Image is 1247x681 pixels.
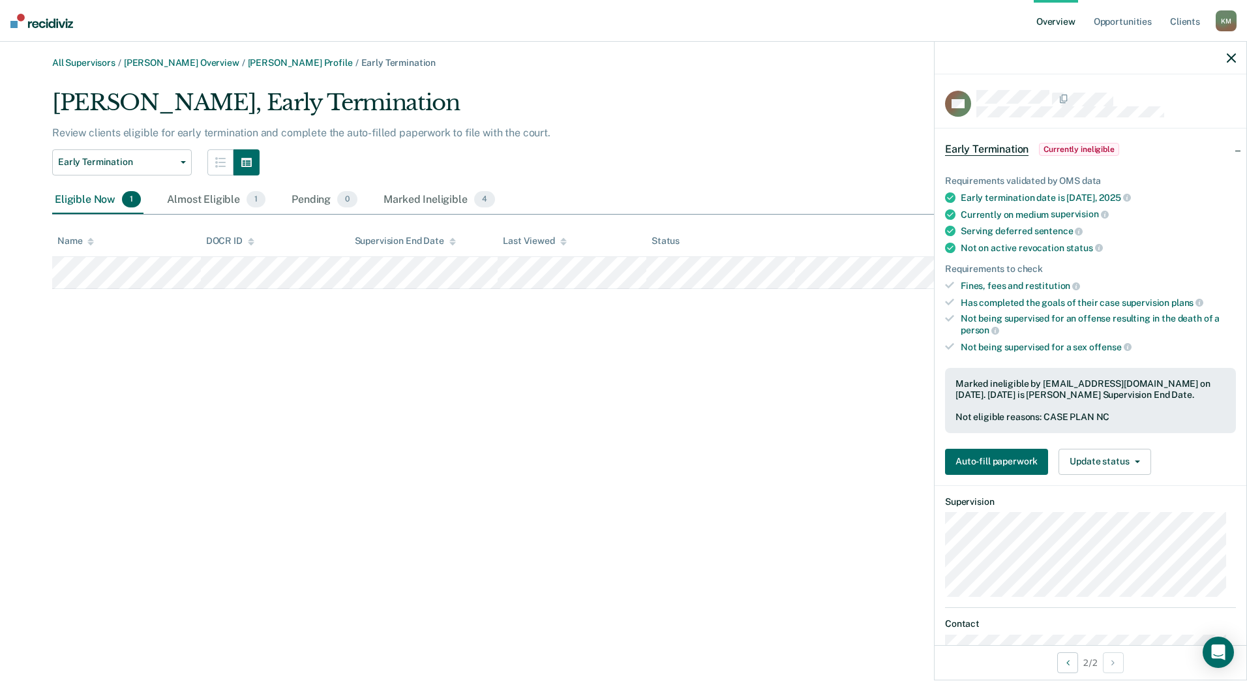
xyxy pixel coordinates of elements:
dt: Supervision [945,496,1236,507]
div: DOCR ID [206,235,254,247]
button: Auto-fill paperwork [945,449,1048,475]
span: status [1066,243,1103,253]
div: Marked Ineligible [381,186,498,215]
span: restitution [1025,280,1080,291]
div: Not eligible reasons: CASE PLAN NC [955,412,1225,423]
div: Open Intercom Messenger [1203,637,1234,668]
div: [PERSON_NAME], Early Termination [52,89,987,127]
dt: Contact [945,618,1236,629]
a: All Supervisors [52,57,115,68]
div: Has completed the goals of their case supervision [961,297,1236,309]
a: Auto-fill paperwork [945,449,1053,475]
a: [PERSON_NAME] Overview [124,57,239,68]
span: / [239,57,248,68]
div: Eligible Now [52,186,143,215]
span: Early Termination [945,143,1029,156]
div: Almost Eligible [164,186,268,215]
div: Requirements to check [945,264,1236,275]
span: 0 [337,191,357,208]
span: sentence [1034,226,1083,236]
div: Last Viewed [503,235,566,247]
button: Next Opportunity [1103,652,1124,673]
span: Early Termination [361,57,436,68]
span: 4 [474,191,495,208]
div: Pending [289,186,360,215]
div: Status [652,235,680,247]
div: Marked ineligible by [EMAIL_ADDRESS][DOMAIN_NAME] on [DATE]. [DATE] is [PERSON_NAME] Supervision ... [955,378,1225,401]
div: Fines, fees and [961,280,1236,292]
a: [PERSON_NAME] Profile [248,57,353,68]
div: Currently on medium [961,209,1236,220]
div: Requirements validated by OMS data [945,175,1236,187]
span: 2025 [1099,192,1130,203]
div: Supervision End Date [355,235,456,247]
div: Early TerminationCurrently ineligible [935,129,1246,170]
img: Recidiviz [10,14,73,28]
span: Early Termination [58,157,175,168]
div: K M [1216,10,1237,31]
div: Serving deferred [961,225,1236,237]
span: 1 [247,191,265,208]
span: person [961,325,999,335]
span: Currently ineligible [1039,143,1119,156]
span: / [115,57,124,68]
div: Not being supervised for a sex [961,341,1236,353]
div: Not on active revocation [961,242,1236,254]
span: plans [1171,297,1203,308]
div: Not being supervised for an offense resulting in the death of a [961,313,1236,335]
span: / [353,57,361,68]
span: supervision [1051,209,1108,219]
div: Early termination date is [DATE], [961,192,1236,204]
p: Review clients eligible for early termination and complete the auto-filled paperwork to file with... [52,127,550,139]
button: Update status [1059,449,1150,475]
div: Name [57,235,94,247]
div: 2 / 2 [935,645,1246,680]
span: 1 [122,191,141,208]
button: Previous Opportunity [1057,652,1078,673]
span: offense [1089,342,1132,352]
